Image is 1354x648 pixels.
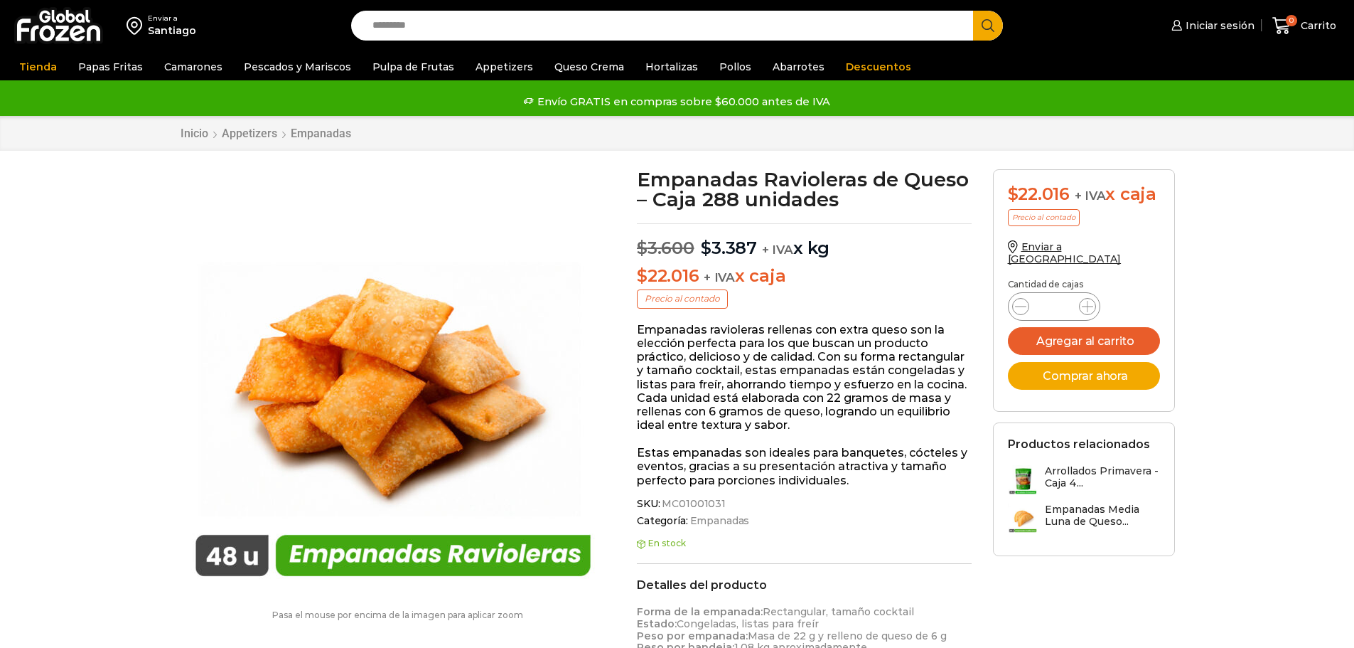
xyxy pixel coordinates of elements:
span: + IVA [704,270,735,285]
h2: Productos relacionados [1008,437,1150,451]
input: Product quantity [1041,297,1068,317]
div: Santiago [148,23,196,38]
div: Enviar a [148,14,196,23]
a: Papas Fritas [71,53,150,80]
a: Queso Crema [547,53,631,80]
a: Appetizers [221,127,278,140]
a: Pescados y Mariscos [237,53,358,80]
img: empanada-raviolera [180,169,606,596]
h3: Arrollados Primavera - Caja 4... [1045,465,1160,489]
a: Camarones [157,53,230,80]
h1: Empanadas Ravioleras de Queso – Caja 288 unidades [637,169,972,209]
bdi: 3.600 [637,238,694,258]
a: Inicio [180,127,209,140]
span: Carrito [1297,18,1336,33]
span: MC01001031 [660,498,726,510]
span: + IVA [762,243,793,257]
span: $ [701,238,711,258]
span: Iniciar sesión [1182,18,1254,33]
a: Hortalizas [638,53,705,80]
span: $ [637,265,648,286]
p: En stock [637,538,972,548]
a: Iniciar sesión [1168,11,1254,40]
nav: Breadcrumb [180,127,352,140]
p: Precio al contado [1008,209,1080,226]
strong: Peso por empanada: [637,630,748,642]
a: Appetizers [468,53,540,80]
span: + IVA [1075,188,1106,203]
a: 0 Carrito [1269,9,1340,43]
a: Arrollados Primavera - Caja 4... [1008,465,1160,496]
p: Estas empanadas son ideales para banquetes, cócteles y eventos, gracias a su presentación atracti... [637,446,972,487]
a: Pollos [712,53,758,80]
bdi: 3.387 [701,238,757,258]
button: Agregar al carrito [1008,327,1160,355]
p: Precio al contado [637,290,728,308]
span: Categoría: [637,515,972,527]
span: 0 [1286,15,1297,26]
div: x caja [1008,184,1160,205]
span: $ [1008,184,1019,204]
a: Descuentos [839,53,918,80]
a: Empanadas [290,127,352,140]
p: x caja [637,266,972,287]
bdi: 22.016 [637,265,699,286]
a: Empanadas Media Luna de Queso... [1008,504,1160,534]
button: Search button [973,11,1003,41]
h3: Empanadas Media Luna de Queso... [1045,504,1160,528]
p: x kg [637,223,972,259]
strong: Forma de la empanada: [637,605,763,618]
h2: Detalles del producto [637,578,972,592]
img: address-field-icon.svg [127,14,148,38]
bdi: 22.016 [1008,184,1070,204]
span: $ [637,238,648,258]
a: Tienda [12,53,64,80]
strong: Estado: [637,617,677,630]
span: SKU: [637,498,972,510]
p: Cantidad de cajas [1008,280,1160,290]
a: Enviar a [GEOGRAPHIC_DATA] [1008,240,1122,265]
p: Empanadas ravioleras rellenas con extra queso son la elección perfecta para los que buscan un pro... [637,323,972,432]
a: Empanadas [688,515,750,527]
button: Comprar ahora [1008,362,1160,390]
a: Abarrotes [765,53,832,80]
a: Pulpa de Frutas [365,53,461,80]
p: Pasa el mouse por encima de la imagen para aplicar zoom [180,610,616,620]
